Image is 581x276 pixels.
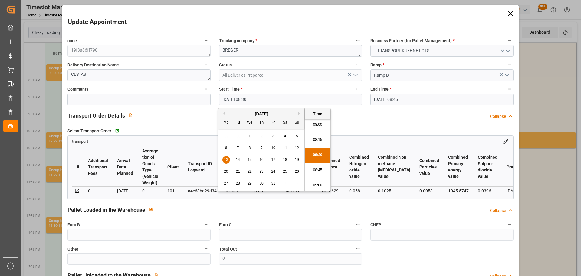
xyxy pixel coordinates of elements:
div: Choose Saturday, October 25th, 2025 [281,168,289,175]
div: Choose Saturday, October 11th, 2025 [281,144,289,152]
span: 23 [259,169,263,174]
div: 0.1025 [378,187,410,195]
span: 14 [236,158,240,162]
button: open menu [370,45,513,57]
button: Euro C [354,221,362,228]
div: Choose Friday, October 31st, 2025 [270,180,277,187]
div: Th [258,119,265,127]
span: Trucking company [219,38,257,44]
span: 4 [284,134,286,138]
span: 15 [248,158,251,162]
div: Choose Thursday, October 2nd, 2025 [258,132,265,140]
th: Combined Non methane [MEDICAL_DATA] value [373,148,415,187]
span: Other [67,246,78,252]
span: 22 [248,169,251,174]
span: CHEP [370,222,381,228]
span: TRANSPORT KUEHNE LOTS [374,48,432,54]
input: Type to search/select [219,69,362,81]
th: Combined Particles value [415,148,444,187]
div: Choose Wednesday, October 1st, 2025 [246,132,254,140]
span: Business Partner (for Pallet Management) [370,38,455,44]
div: Choose Friday, October 24th, 2025 [270,168,277,175]
div: Collapse [490,113,506,120]
div: Choose Friday, October 3rd, 2025 [270,132,277,140]
button: Euro B [203,221,211,228]
th: Combined Nitrogen oxide value [345,148,373,187]
div: 0 [142,187,158,195]
div: [DATE] [117,187,133,195]
div: Choose Saturday, October 18th, 2025 [281,156,289,164]
div: Choose Friday, October 17th, 2025 [270,156,277,164]
span: 28 [236,181,240,185]
h2: Pallet Loaded in the Warehouse [67,206,145,214]
span: 6 [225,146,227,150]
div: [DATE] [218,111,304,117]
li: 08:15 [305,132,330,148]
button: Comments [203,85,211,93]
span: 24 [271,169,275,174]
th: Client [163,148,183,187]
h2: Transport Order Details [67,111,125,120]
span: code [67,38,77,44]
div: Choose Thursday, October 9th, 2025 [258,144,265,152]
span: 10 [271,146,275,150]
button: Ramp * [506,61,514,69]
div: Su [293,119,301,127]
div: Choose Saturday, October 4th, 2025 [281,132,289,140]
button: End Time * [506,85,514,93]
span: 11 [283,146,287,150]
span: 26 [295,169,299,174]
div: Choose Wednesday, October 29th, 2025 [246,180,254,187]
span: 25 [283,169,287,174]
span: Delivery Destination Name [67,62,119,68]
button: open menu [351,71,360,80]
li: 08:45 [305,163,330,178]
span: 13 [224,158,228,162]
span: 19 [295,158,299,162]
span: 30 [259,181,263,185]
span: 17 [271,158,275,162]
span: 9 [261,146,263,150]
div: Collapse [490,208,506,214]
div: Choose Monday, October 6th, 2025 [222,144,230,152]
span: 5 [296,134,298,138]
span: Total Out [219,246,237,252]
button: Start Time * [354,85,362,93]
button: Trucking company * [354,37,362,45]
div: Choose Thursday, October 30th, 2025 [258,180,265,187]
div: Time [306,111,329,117]
div: Choose Tuesday, October 21st, 2025 [234,168,242,175]
textarea: 0 [219,253,362,265]
span: 27 [224,181,228,185]
span: 1 [249,134,251,138]
div: Choose Monday, October 20th, 2025 [222,168,230,175]
span: 18 [283,158,287,162]
th: Additional Transport Fees [84,148,113,187]
div: Choose Friday, October 10th, 2025 [270,144,277,152]
div: Choose Sunday, October 5th, 2025 [293,132,301,140]
th: Arrival Date Planned [113,148,138,187]
button: Previous Month [222,111,225,115]
button: open menu [502,71,511,80]
div: 1045.5747 [448,187,469,195]
span: transport [72,139,88,144]
button: Other [203,245,211,253]
div: Choose Wednesday, October 8th, 2025 [246,144,254,152]
span: Comments [67,86,88,92]
span: End Time [370,86,391,92]
button: code [203,37,211,45]
span: 8 [249,146,251,150]
div: Choose Sunday, October 19th, 2025 [293,156,301,164]
textarea: CESTAS [67,69,210,81]
div: Choose Wednesday, October 15th, 2025 [246,156,254,164]
button: Status [354,61,362,69]
button: Business Partner (for Pallet Management) * [506,37,514,45]
li: 09:00 [305,178,330,193]
button: View description [145,204,157,215]
button: CHEP [506,221,514,228]
span: Euro B [67,222,80,228]
button: Total Out [354,245,362,253]
li: 08:00 [305,117,330,132]
div: Choose Thursday, October 16th, 2025 [258,156,265,164]
input: DD-MM-YYYY HH:MM [370,94,513,105]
